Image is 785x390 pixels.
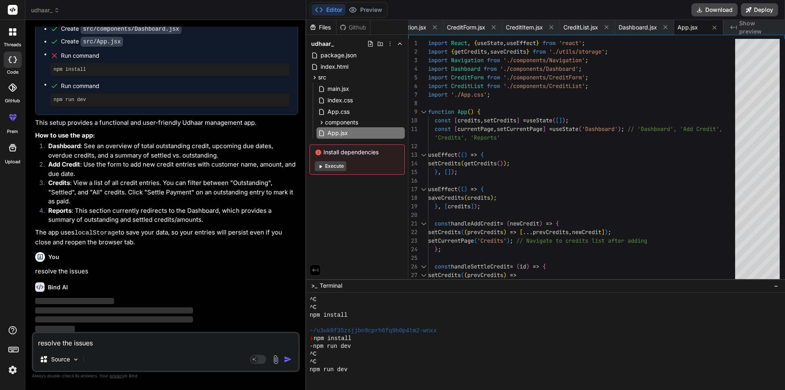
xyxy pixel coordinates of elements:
div: 22 [408,228,417,237]
span: './components/CreditForm' [503,74,585,81]
span: ) [464,151,467,158]
strong: Dashboard [48,142,81,150]
span: ( [516,263,520,270]
span: 'react' [559,39,582,47]
span: Run command [61,82,289,90]
span: − [774,282,778,290]
img: settings [6,363,20,377]
span: , [438,168,441,176]
span: handleAddCredit [451,220,500,227]
span: { [451,48,454,55]
p: Always double-check its answers. Your in Bind [32,372,300,380]
span: 'Credits', 'Reports' [435,134,500,141]
span: => [471,151,477,158]
span: = [500,220,503,227]
span: Navigation [451,56,484,64]
span: ] [543,125,546,133]
span: udhaar_ [31,6,60,14]
span: Terminal [320,282,342,290]
span: newCredit [510,220,539,227]
span: prevCredits [467,271,503,279]
span: => [510,228,516,236]
span: npm install [314,335,351,343]
span: ; [605,48,608,55]
span: package.json [320,50,357,60]
span: prevCredits [467,228,503,236]
span: ( [464,271,467,279]
span: ( [461,160,464,167]
p: This setup provides a functional and user-friendly Udhaar management app. [35,118,298,128]
label: Upload [5,158,20,165]
span: { [543,263,546,270]
div: 24 [408,245,417,254]
span: ) [562,117,565,124]
span: useEffect [428,151,458,158]
span: 'Dashboard' [582,125,618,133]
span: getCredits [454,48,487,55]
span: { [474,39,477,47]
span: ‌ [35,316,193,322]
span: CreditList.jsx [563,23,598,32]
strong: How to use the app: [35,131,95,139]
span: ^C [310,358,316,366]
span: ... [523,228,533,236]
span: import [428,74,448,81]
strong: Add Credit [48,160,80,168]
span: ~/u3uk0f35zsjjbn9cprh6fq9h0p4tm2-wnxx [310,327,437,335]
span: credits [448,203,471,210]
label: threads [4,41,21,48]
div: Create [61,37,123,46]
li: : View a list of all credit entries. You can filter between "Outstanding", "Settled", and "All" c... [42,178,298,206]
span: import [428,56,448,64]
span: ( [507,220,510,227]
div: 4 [408,65,417,73]
span: src [318,73,326,81]
div: Files [306,23,336,32]
span: , [569,228,572,236]
span: ) [526,263,529,270]
span: ‌ [35,307,193,313]
span: ( [461,271,464,279]
span: ‌ [35,298,114,304]
button: Deploy [741,3,778,16]
span: from [484,65,497,72]
span: CreditItem.jsx [506,23,543,32]
span: 'Credits' [477,237,507,244]
span: = [523,117,526,124]
span: ‌ [35,326,75,332]
span: './App.css' [451,91,487,98]
span: -npm run dev [310,343,351,350]
label: code [7,69,18,76]
span: ; [510,237,513,244]
span: ) [464,185,467,193]
button: Editor [312,4,345,16]
div: 8 [408,99,417,108]
span: npm run dev [310,366,347,374]
span: credits [467,194,490,201]
span: ; [585,82,588,90]
span: ; [477,203,480,210]
span: npm install [310,311,347,319]
span: ( [552,117,556,124]
span: from [543,39,556,47]
span: privacy [110,373,124,378]
div: Click to collapse the range. [418,271,429,280]
div: Click to collapse the range. [418,151,429,159]
span: ; [585,56,588,64]
span: = [510,263,513,270]
span: CreditList [451,82,484,90]
span: { [556,220,559,227]
span: ) [451,168,454,176]
span: ^C [310,304,316,311]
div: Click to collapse the range. [418,219,429,228]
button: − [772,279,780,292]
span: import [428,48,448,55]
span: ) [474,203,477,210]
span: setCurrentPage [497,125,543,133]
span: ^C [310,350,316,358]
span: ) [507,237,510,244]
pre: npm install [54,66,286,73]
span: ; [493,194,497,201]
span: ; [608,228,611,236]
div: 5 [408,73,417,82]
